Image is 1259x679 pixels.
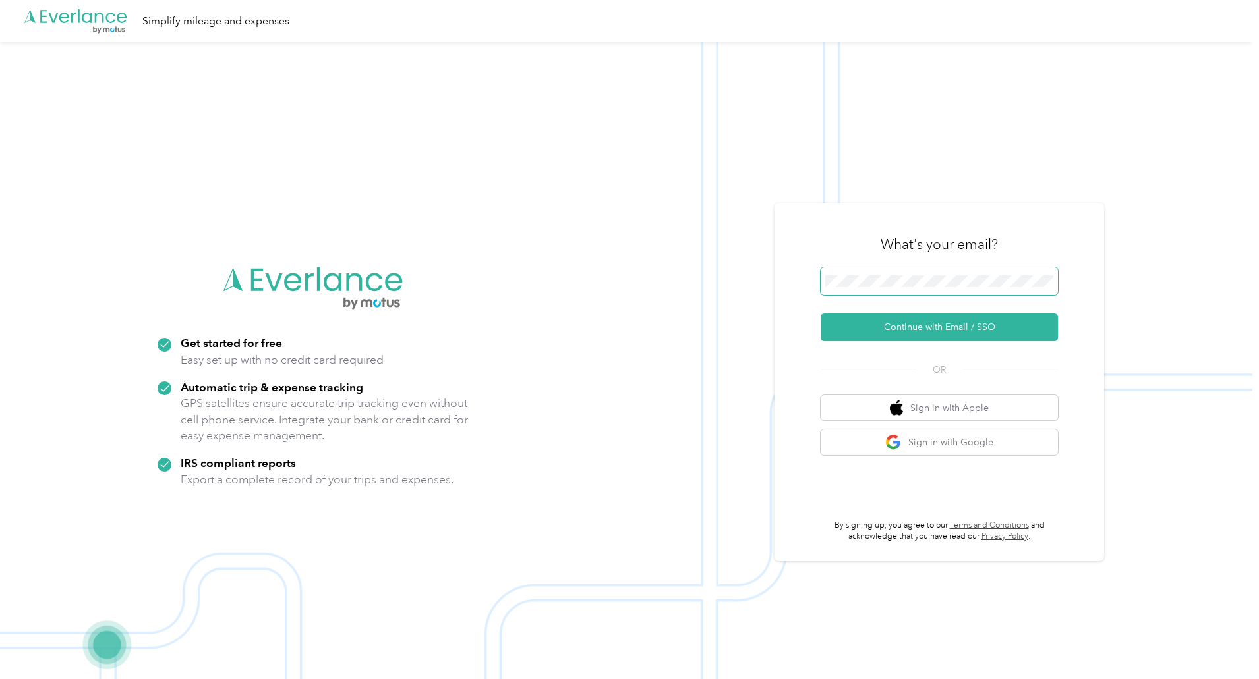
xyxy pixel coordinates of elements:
[181,395,469,444] p: GPS satellites ensure accurate trip tracking even without cell phone service. Integrate your bank...
[881,235,998,254] h3: What's your email?
[950,520,1029,530] a: Terms and Conditions
[821,313,1058,341] button: Continue with Email / SSO
[821,395,1058,421] button: apple logoSign in with Apple
[181,380,363,394] strong: Automatic trip & expense tracking
[181,472,454,488] p: Export a complete record of your trips and expenses.
[885,434,902,450] img: google logo
[916,363,962,377] span: OR
[181,456,296,470] strong: IRS compliant reports
[981,531,1028,541] a: Privacy Policy
[142,13,289,30] div: Simplify mileage and expenses
[181,336,282,350] strong: Get started for free
[821,520,1058,543] p: By signing up, you agree to our and acknowledge that you have read our .
[821,429,1058,455] button: google logoSign in with Google
[890,400,903,416] img: apple logo
[181,352,384,368] p: Easy set up with no credit card required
